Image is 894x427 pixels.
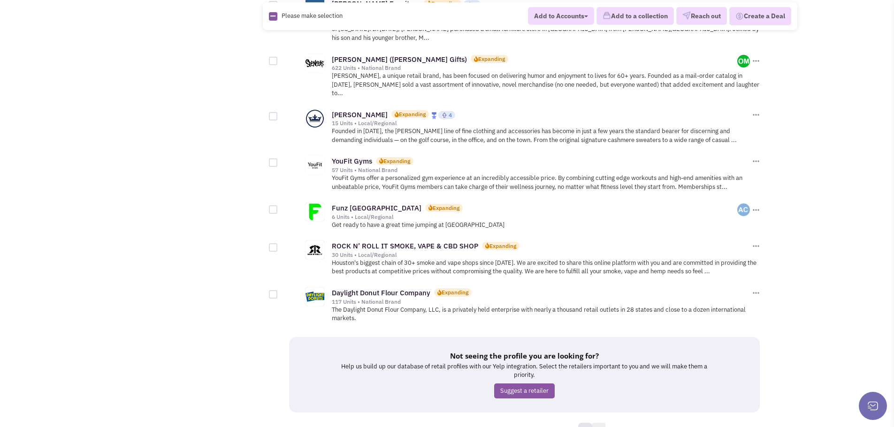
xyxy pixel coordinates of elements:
[474,0,477,7] span: 0
[332,55,467,64] a: [PERSON_NAME] ([PERSON_NAME] Gifts)
[332,298,750,306] div: 117 Units • National Brand
[676,7,727,25] button: Reach out
[332,221,761,230] p: Get ready to have a great time jumping at [GEOGRAPHIC_DATA]
[332,174,761,191] p: YouFit Gyms offer a personalized gym experience at an incredibly accessible price. By combining c...
[735,11,744,22] img: Deal-Dollar.png
[729,7,791,26] button: Create a Deal
[332,157,372,165] a: YouFit Gyms
[332,203,421,212] a: Funz [GEOGRAPHIC_DATA]
[332,64,738,72] div: 622 Units • National Brand
[332,251,750,259] div: 30 Units • Local/Regional
[332,241,478,250] a: ROCK N’ ROLL IT SMOKE, VAPE & CBD SHOP
[332,120,750,127] div: 15 Units • Local/Regional
[383,157,410,165] div: Expanding
[399,110,426,118] div: Expanding
[433,204,459,212] div: Expanding
[332,72,761,98] p: [PERSON_NAME], a unique retail brand, has been focused on delivering humor and enjoyment to lives...
[737,203,750,216] img: Ku9vnduWdkyfaNeSZl8teQ.png
[336,362,713,380] p: Help us build up our database of retail profiles with our Yelp integration. Select the retailers ...
[332,259,761,276] p: Houston's biggest chain of 30+ smoke and vape shops since [DATE]. We are excited to share this on...
[332,110,388,119] a: [PERSON_NAME]
[596,7,674,25] button: Add to a collection
[449,112,452,119] span: 4
[494,383,555,399] a: Suggest a retailer
[442,112,447,118] img: locallyfamous-upvote.png
[332,127,761,144] p: Founded in [DATE], the [PERSON_NAME] line of fine clothing and accessories has become in just a f...
[332,306,761,323] p: The Daylight Donut Flour Company, LLC, is a privately held enterprise with nearly a thousand reta...
[682,12,691,20] img: VectorPaper_Plane.png
[489,242,516,250] div: Expanding
[332,288,430,297] a: Daylight Donut Flour Company
[478,55,505,63] div: Expanding
[332,166,750,174] div: 57 Units • National Brand
[269,12,277,21] img: Rectangle.png
[467,1,473,7] img: locallyfamous-upvote.png
[336,351,713,360] h5: Not seeing the profile you are looking for?
[431,112,437,119] img: locallyfamous-largeicon.png
[442,288,468,296] div: Expanding
[528,7,594,25] button: Add to Accounts
[737,55,750,67] img: 8L0peW64oUeuVHB06xwtgw.png
[603,12,611,20] img: icon-collection-lavender.png
[282,12,343,20] span: Please make selection
[332,213,738,221] div: 6 Units • Local/Regional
